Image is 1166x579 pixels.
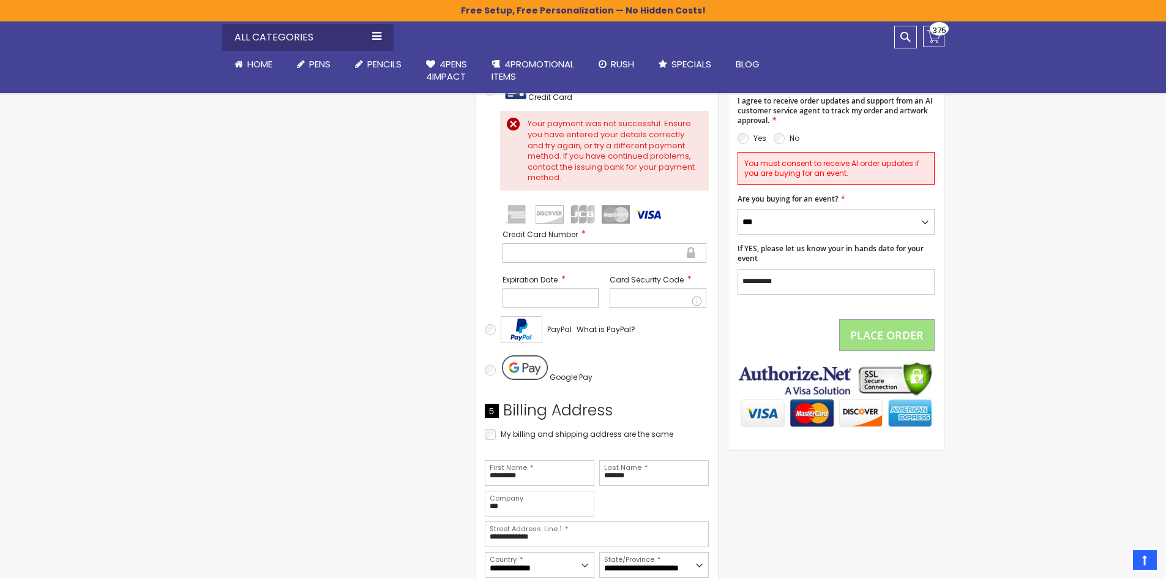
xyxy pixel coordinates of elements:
[1133,550,1157,570] a: Top
[367,58,402,70] span: Pencils
[586,51,646,78] a: Rush
[738,194,838,204] span: Are you buying for an event?
[611,58,634,70] span: Rush
[479,51,586,91] a: 4PROMOTIONALITEMS
[736,58,760,70] span: Blog
[577,324,635,335] span: What is PayPal?
[247,58,272,70] span: Home
[501,316,542,343] img: Acceptance Mark
[222,51,285,78] a: Home
[671,58,711,70] span: Specials
[646,51,723,78] a: Specials
[536,205,564,224] img: discover
[738,243,924,263] span: If YES, please let us know your in hands date for your event
[501,429,673,439] span: My billing and shipping address are the same
[932,25,946,36] span: 375
[414,51,479,91] a: 4Pens4impact
[723,51,772,78] a: Blog
[753,133,766,143] label: Yes
[309,58,331,70] span: Pens
[738,96,933,126] span: I agree to receive order updates and support from an AI customer service agent to track my order ...
[528,92,572,102] span: Credit Card
[686,245,697,260] div: Secure transaction
[503,274,599,286] label: Expiration Date
[222,24,394,51] div: All Categories
[547,324,572,335] span: PayPal
[285,51,343,78] a: Pens
[343,51,414,78] a: Pencils
[635,205,663,224] img: visa
[577,322,635,337] a: What is PayPal?
[610,274,706,286] label: Card Security Code
[602,205,630,224] img: mastercard
[550,372,592,382] span: Google Pay
[528,118,697,183] div: Your payment was not successful. Ensure you have entered your details correctly and try again, or...
[502,355,548,380] img: Pay with Google Pay
[485,400,709,427] div: Billing Address
[738,152,935,185] div: You must consent to receive AI order updates if you are buying for an event.
[426,58,467,83] span: 4Pens 4impact
[569,205,597,224] img: jcb
[503,205,531,224] img: amex
[491,58,574,83] span: 4PROMOTIONAL ITEMS
[790,133,799,143] label: No
[923,26,944,47] a: 375
[503,229,706,240] label: Credit Card Number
